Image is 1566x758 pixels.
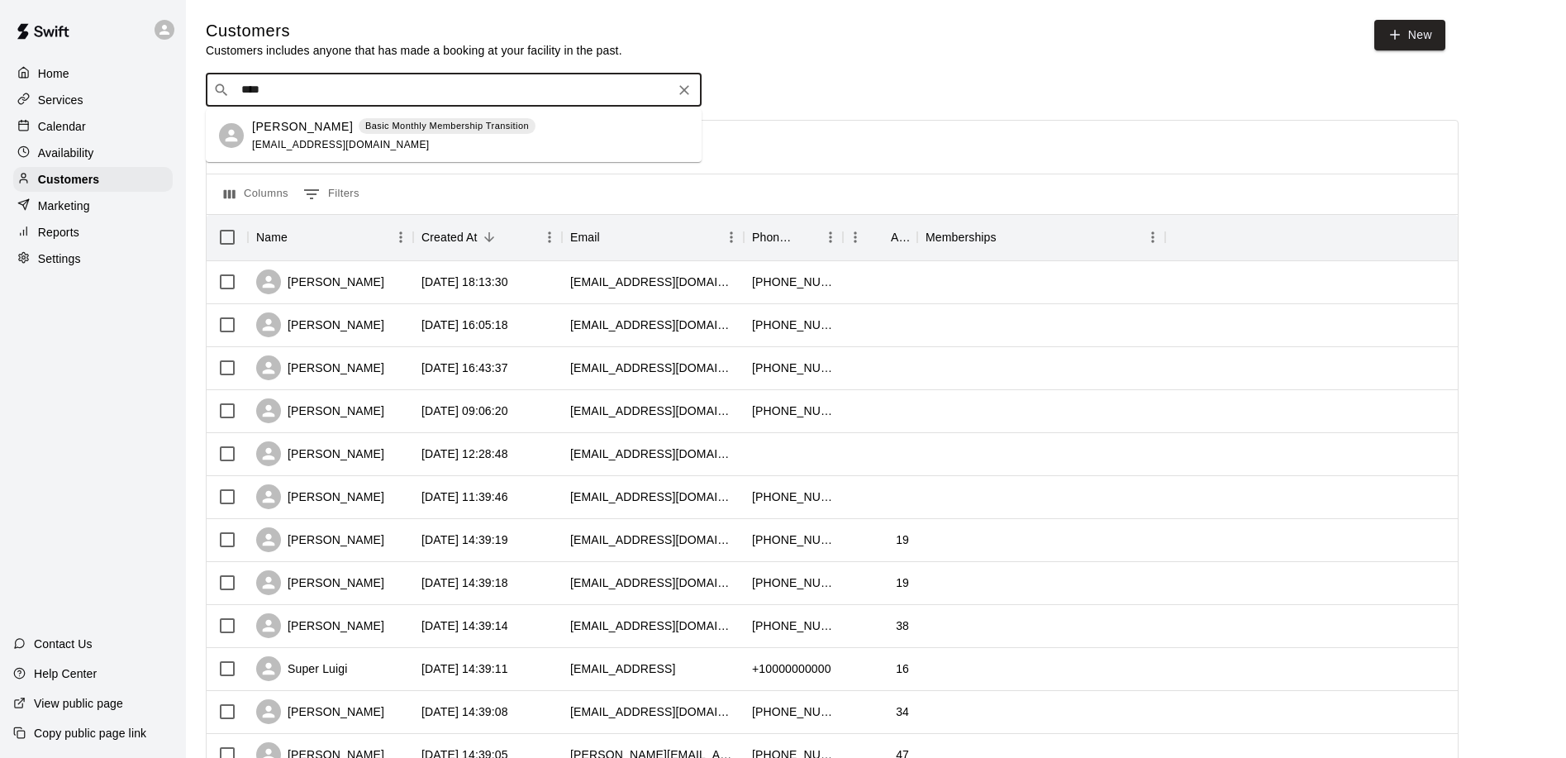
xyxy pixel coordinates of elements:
span: [EMAIL_ADDRESS][DOMAIN_NAME] [252,139,430,150]
div: 2025-08-29 14:39:19 [421,532,508,548]
div: kayla.horn529@gmail.com [570,274,735,290]
div: Created At [421,214,478,260]
div: 2025-09-08 09:06:20 [421,403,508,419]
button: Clear [673,79,696,102]
button: Menu [843,225,868,250]
button: Menu [818,225,843,250]
div: +18478787792 [752,360,835,376]
div: +18505192798 [752,403,835,419]
div: wilgregory22@gmail.com [570,574,735,591]
div: Brandon Hyde [219,123,244,148]
div: 2025-08-29 14:39:14 [421,617,508,634]
div: Name [248,214,413,260]
div: 2025-09-01 11:39:46 [421,489,508,505]
div: 19 [896,532,909,548]
a: Availability [13,141,173,165]
div: Super Luigi [256,656,347,681]
div: Email [562,214,744,260]
div: nick@girkadesignbuild.com [570,360,735,376]
div: Age [843,214,917,260]
button: Select columns [220,181,293,207]
button: Menu [388,225,413,250]
button: Sort [288,226,311,249]
button: Sort [868,226,891,249]
a: Calendar [13,114,173,139]
div: 2025-08-29 14:39:11 [421,660,508,677]
p: Copy public page link [34,725,146,741]
div: +18639936038 [752,703,835,720]
div: samrosejohnson1@gmail.com [570,703,735,720]
p: View public page [34,695,123,712]
p: Reports [38,224,79,241]
div: Memberships [926,214,997,260]
p: Settings [38,250,81,267]
div: Email [570,214,600,260]
div: 2025-08-29 14:39:18 [421,574,508,591]
div: +13073494048 [752,274,835,290]
div: 34 [896,703,909,720]
div: [PERSON_NAME] [256,613,384,638]
div: [PERSON_NAME] [256,441,384,466]
button: Menu [1140,225,1165,250]
div: Created At [413,214,562,260]
div: Name [256,214,288,260]
a: Reports [13,220,173,245]
button: Sort [600,226,623,249]
div: [PERSON_NAME] [256,269,384,294]
p: Home [38,65,69,82]
div: 16 [896,660,909,677]
a: New [1374,20,1445,50]
div: w.gregory28@ncf.edu [570,532,735,548]
p: Customers includes anyone that has made a booking at your facility in the past. [206,42,622,59]
a: Marketing [13,193,173,218]
button: Menu [719,225,744,250]
button: Menu [537,225,562,250]
div: Memberships [917,214,1165,260]
a: Home [13,61,173,86]
p: Basic Monthly Membership Transition [365,119,529,133]
div: Age [891,214,909,260]
p: Services [38,92,83,108]
div: +13147063607 [752,317,835,333]
div: tdub1520@gmail.com [570,617,735,634]
div: [PERSON_NAME] [256,355,384,380]
div: [PERSON_NAME] [256,570,384,595]
p: Help Center [34,665,97,682]
div: 2025-08-29 14:39:08 [421,703,508,720]
div: 2025-09-05 12:28:48 [421,446,508,462]
button: Sort [997,226,1020,249]
p: Availability [38,145,94,161]
div: [PERSON_NAME] [256,484,384,509]
div: 38 [896,617,909,634]
div: aludwa@yahoo.com [570,317,735,333]
div: Phone Number [744,214,843,260]
button: Sort [795,226,818,249]
a: Services [13,88,173,112]
div: Phone Number [752,214,795,260]
button: Sort [478,226,501,249]
p: Marketing [38,198,90,214]
div: hulagirlie25@aol.com [570,489,735,505]
div: +10000000000 [752,660,831,677]
div: [PERSON_NAME] [256,699,384,724]
p: [PERSON_NAME] [252,118,353,136]
div: brookschanks@gmail.com [570,403,735,419]
div: rajindradurson@yahoo.commm [570,660,676,677]
a: Customers [13,167,173,192]
button: Show filters [299,181,364,207]
div: [PERSON_NAME] [256,398,384,423]
div: +17272206415 [752,532,835,548]
div: +19412491172 [752,617,835,634]
p: Calendar [38,118,86,135]
a: Settings [13,246,173,271]
div: 2025-09-09 18:13:30 [421,274,508,290]
div: Search customers by name or email [206,74,702,107]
